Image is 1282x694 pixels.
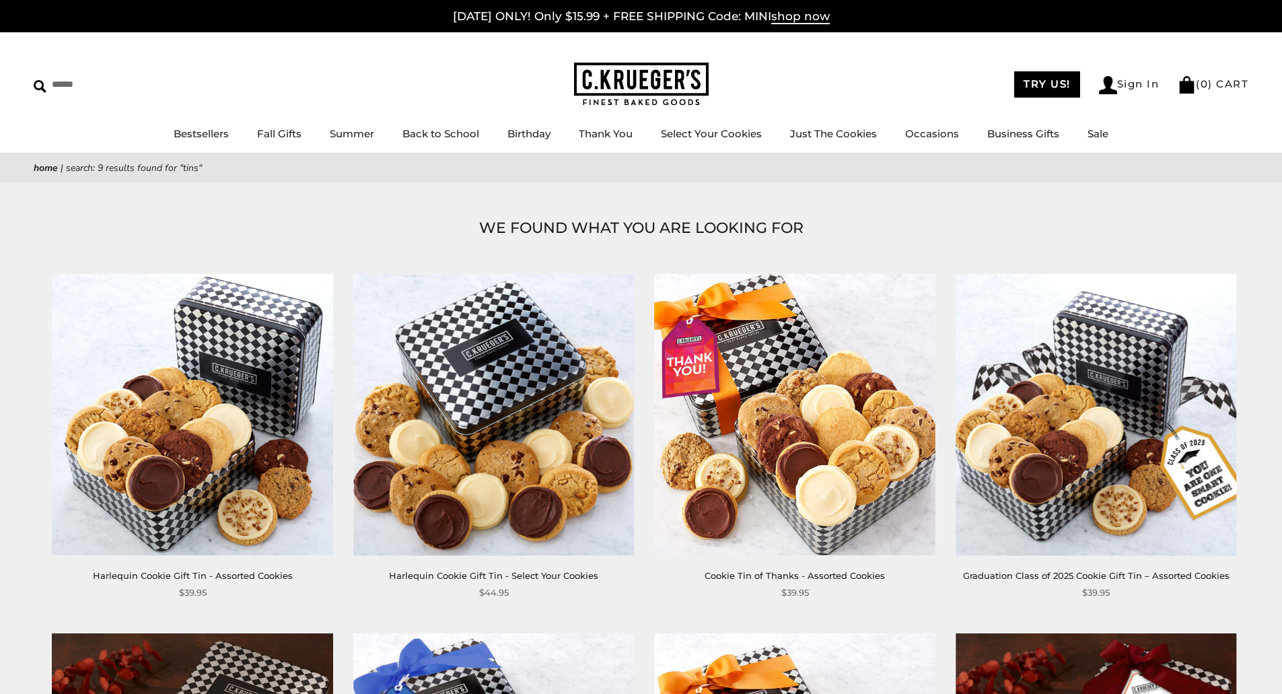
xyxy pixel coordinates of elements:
input: Search [34,74,194,95]
a: Thank You [579,127,633,140]
a: Harlequin Cookie Gift Tin - Assorted Cookies [93,570,293,581]
img: Account [1099,76,1117,94]
h1: WE FOUND WHAT YOU ARE LOOKING FOR [54,216,1228,240]
a: Graduation Class of 2025 Cookie Gift Tin – Assorted Cookies [963,570,1230,581]
a: Sale [1088,127,1108,140]
img: Graduation Class of 2025 Cookie Gift Tin – Assorted Cookies [956,274,1236,555]
a: Business Gifts [987,127,1059,140]
a: Just The Cookies [790,127,877,140]
a: Home [34,162,58,174]
img: Bag [1178,76,1196,94]
a: Fall Gifts [257,127,301,140]
nav: breadcrumbs [34,160,1248,176]
a: Birthday [507,127,550,140]
a: Cookie Tin of Thanks - Assorted Cookies [705,570,885,581]
a: Sign In [1099,76,1160,94]
span: shop now [771,9,830,24]
a: (0) CART [1178,77,1248,90]
img: Cookie Tin of Thanks - Assorted Cookies [655,274,935,555]
a: [DATE] ONLY! Only $15.99 + FREE SHIPPING Code: MINIshop now [453,9,830,24]
span: $39.95 [179,586,207,600]
span: Search: 9 results found for "Tins" [66,162,202,174]
img: C.KRUEGER'S [574,63,709,106]
span: 0 [1201,77,1209,90]
img: Harlequin Cookie Gift Tin - Select Your Cookies [353,274,634,555]
img: Harlequin Cookie Gift Tin - Assorted Cookies [52,274,333,555]
span: $39.95 [781,586,809,600]
a: Back to School [402,127,479,140]
span: $44.95 [479,586,509,600]
a: Summer [330,127,374,140]
a: TRY US! [1014,71,1080,98]
a: Bestsellers [174,127,229,140]
span: $39.95 [1082,586,1110,600]
img: Search [34,80,46,93]
a: Select Your Cookies [661,127,762,140]
a: Harlequin Cookie Gift Tin - Select Your Cookies [389,570,598,581]
span: | [61,162,63,174]
a: Occasions [905,127,959,140]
